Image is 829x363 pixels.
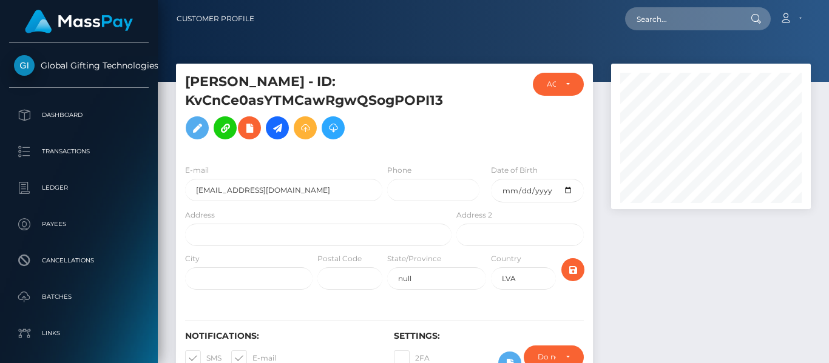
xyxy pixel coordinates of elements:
[456,210,492,221] label: Address 2
[185,253,200,264] label: City
[14,251,144,270] p: Cancellations
[9,100,149,130] a: Dashboard
[491,165,538,176] label: Date of Birth
[387,253,441,264] label: State/Province
[9,173,149,203] a: Ledger
[538,352,556,362] div: Do not require
[9,136,149,167] a: Transactions
[14,215,144,233] p: Payees
[394,331,584,341] h6: Settings:
[266,116,289,139] a: Initiate Payout
[14,179,144,197] p: Ledger
[177,6,254,32] a: Customer Profile
[625,7,739,30] input: Search...
[185,73,445,145] h5: [PERSON_NAME] - ID: KvCnCe0asYTMCawRgwQSogPOPI13
[9,60,149,71] span: Global Gifting Technologies Inc
[14,106,144,124] p: Dashboard
[9,209,149,239] a: Payees
[14,55,35,76] img: Global Gifting Technologies Inc
[317,253,362,264] label: Postal Code
[14,142,144,161] p: Transactions
[185,210,215,221] label: Address
[185,165,209,176] label: E-mail
[9,245,149,276] a: Cancellations
[547,79,557,89] div: ACTIVE
[14,324,144,342] p: Links
[9,282,149,312] a: Batches
[491,253,521,264] label: Country
[185,331,376,341] h6: Notifications:
[387,165,411,176] label: Phone
[25,10,133,33] img: MassPay Logo
[533,73,584,96] button: ACTIVE
[14,288,144,306] p: Batches
[9,318,149,348] a: Links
